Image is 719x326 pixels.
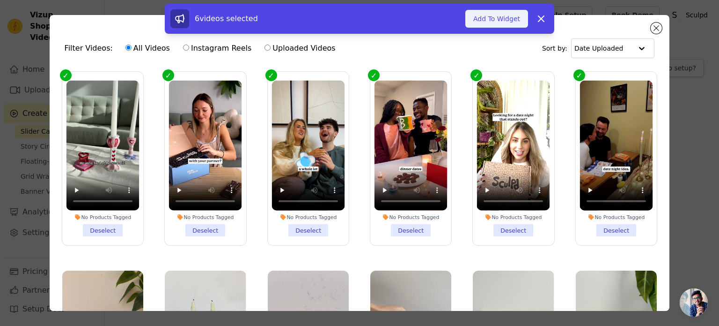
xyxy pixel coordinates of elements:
[580,214,653,220] div: No Products Tagged
[125,42,170,54] label: All Videos
[374,214,448,220] div: No Products Tagged
[477,214,550,220] div: No Products Tagged
[271,214,345,220] div: No Products Tagged
[169,214,242,220] div: No Products Tagged
[183,42,252,54] label: Instagram Reels
[195,14,258,23] span: 6 videos selected
[542,38,655,58] div: Sort by:
[66,214,139,220] div: No Products Tagged
[465,10,528,28] button: Add To Widget
[680,288,708,317] a: Open chat
[65,38,341,59] div: Filter Videos:
[264,42,336,54] label: Uploaded Videos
